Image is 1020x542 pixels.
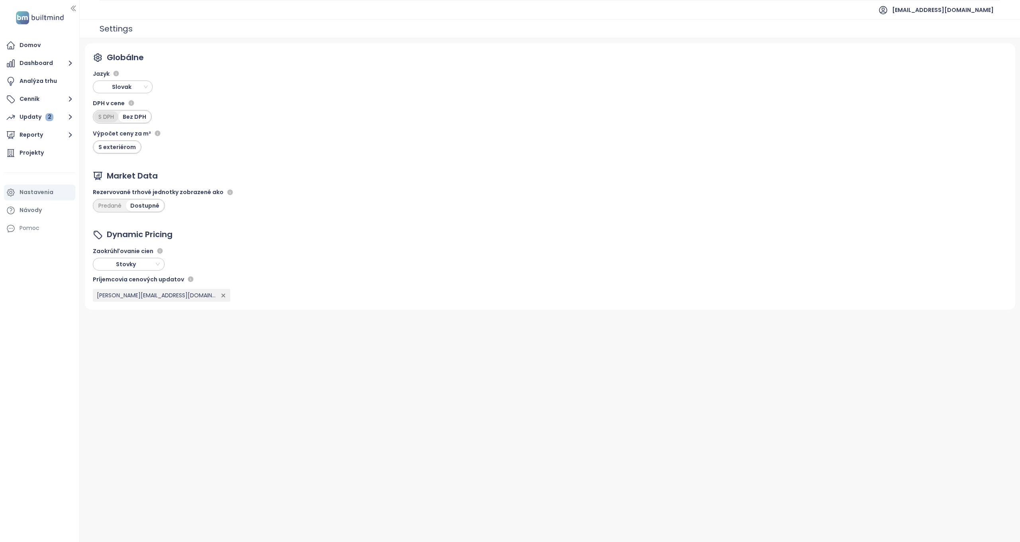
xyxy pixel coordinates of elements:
div: Jazyk [93,69,163,79]
span: [EMAIL_ADDRESS][DOMAIN_NAME] [892,0,994,20]
div: S DPH [94,111,118,122]
div: S exteriérom [94,141,140,153]
div: Výpočet ceny za m² [93,129,163,138]
div: Dostupné [126,200,164,211]
a: Návody [4,202,75,218]
div: Settings [100,21,133,37]
button: Dashboard [4,55,75,71]
button: Reporty [4,127,75,143]
div: Pomoc [4,220,75,236]
span: Stovky [96,258,160,270]
div: Globálne [107,51,144,64]
div: Pomoc [20,223,39,233]
div: Analýza trhu [20,76,57,86]
span: Slovak [96,81,151,93]
div: Dynamic Pricing [107,228,173,241]
button: Updaty 2 [4,109,75,125]
div: Domov [20,40,41,50]
div: Updaty [20,112,53,122]
div: DPH v cene [93,98,163,108]
div: 2 [45,113,53,121]
button: Cenník [4,91,75,107]
div: Zaokrúhľovanie cien [93,246,230,256]
a: Analýza trhu [4,73,75,89]
div: Návody [20,205,42,215]
a: Projekty [4,145,75,161]
div: Príjemcovia cenových updatov [93,275,230,284]
div: Projekty [20,148,44,158]
a: Domov [4,37,75,53]
span: [PERSON_NAME][EMAIL_ADDRESS][DOMAIN_NAME] [97,291,216,300]
div: Nastavenia [20,187,53,197]
div: Predané [94,200,126,211]
img: logo [14,10,66,26]
a: Nastavenia [4,185,75,200]
div: Market Data [107,170,158,182]
div: Rezervované trhové jednotky zobrazené ako [93,187,235,197]
div: Bez DPH [118,111,151,122]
